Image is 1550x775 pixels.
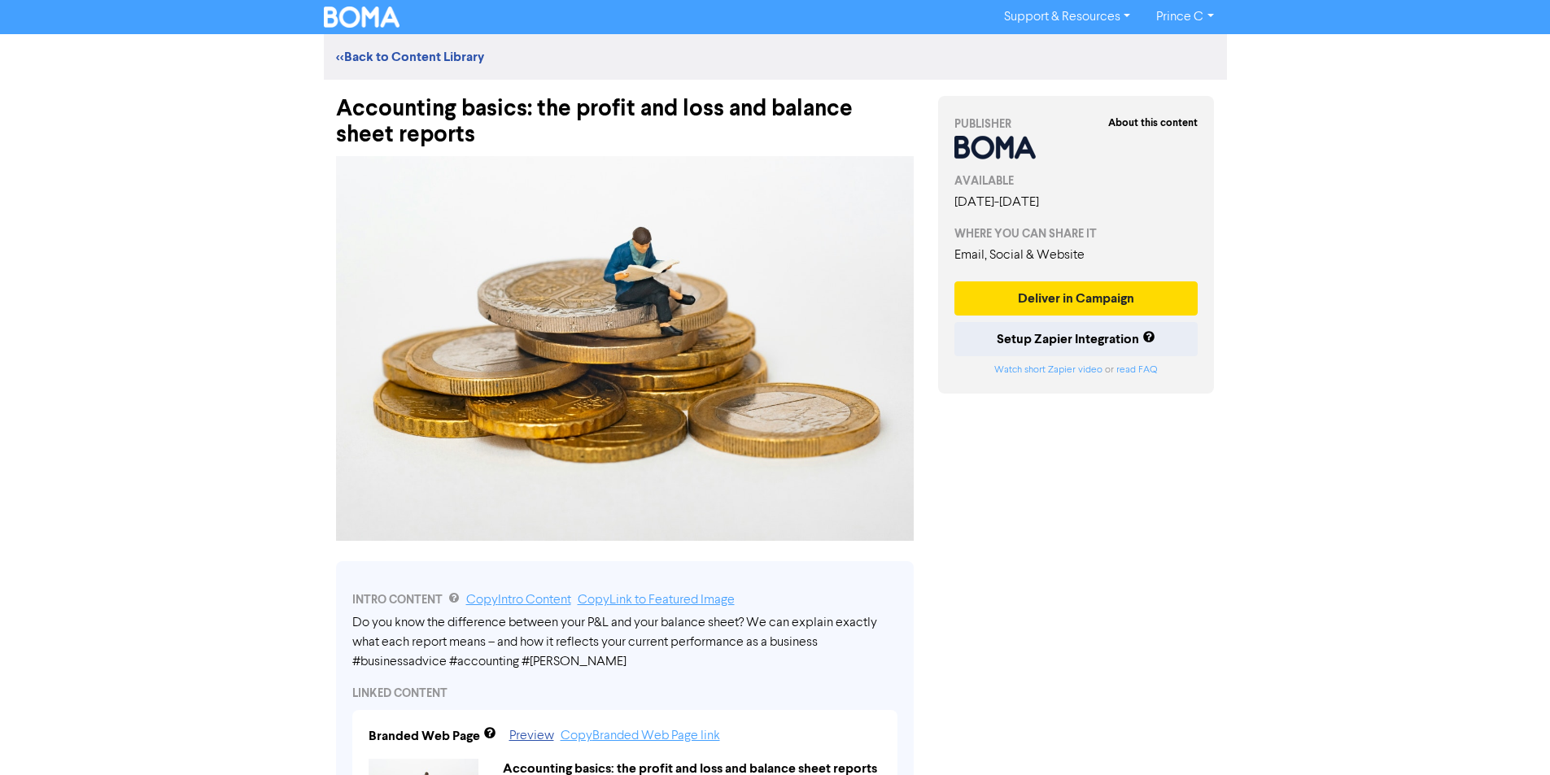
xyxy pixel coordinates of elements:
[954,225,1199,242] div: WHERE YOU CAN SHARE IT
[1346,599,1550,775] iframe: Chat Widget
[324,7,400,28] img: BOMA Logo
[352,613,897,672] div: Do you know the difference between your P&L and your balance sheet? We can explain exactly what e...
[954,193,1199,212] div: [DATE] - [DATE]
[336,49,484,65] a: <<Back to Content Library
[466,594,571,607] a: Copy Intro Content
[1108,116,1198,129] strong: About this content
[954,172,1199,189] div: AVAILABLE
[954,363,1199,377] div: or
[369,726,480,746] div: Branded Web Page
[954,281,1199,316] button: Deliver in Campaign
[561,729,720,742] a: Copy Branded Web Page link
[509,729,554,742] a: Preview
[954,322,1199,356] button: Setup Zapier Integration
[578,594,735,607] a: Copy Link to Featured Image
[994,365,1102,375] a: Watch short Zapier video
[352,590,897,610] div: INTRO CONTENT
[954,246,1199,265] div: Email, Social & Website
[336,80,914,148] div: Accounting basics: the profit and loss and balance sheet reports
[954,115,1199,133] div: PUBLISHER
[1116,365,1157,375] a: read FAQ
[1143,4,1226,30] a: Prince C
[991,4,1143,30] a: Support & Resources
[352,685,897,702] div: LINKED CONTENT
